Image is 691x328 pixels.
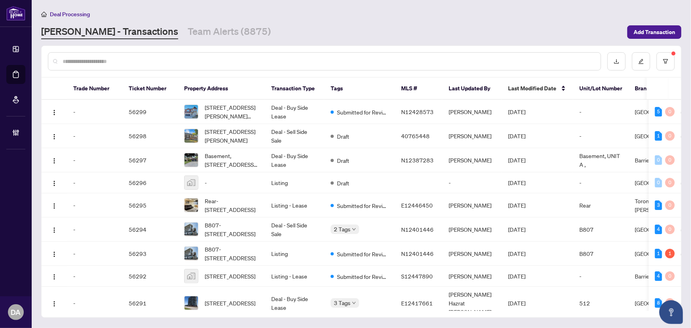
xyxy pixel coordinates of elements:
[265,193,324,217] td: Listing - Lease
[401,202,433,209] span: E12446450
[265,287,324,320] td: Deal - Buy Side Lease
[442,217,502,242] td: [PERSON_NAME]
[502,78,573,100] th: Last Modified Date
[51,180,57,187] img: Logo
[122,266,178,287] td: 56292
[573,266,628,287] td: -
[337,108,388,116] span: Submitted for Review
[122,148,178,172] td: 56297
[51,109,57,116] img: Logo
[663,59,668,64] span: filter
[655,225,662,234] div: 4
[185,176,198,189] img: thumbnail-img
[655,249,662,258] div: 1
[573,217,628,242] td: B807
[185,153,198,167] img: thumbnail-img
[401,250,434,257] span: N12401446
[334,225,350,234] span: 2 Tags
[442,266,502,287] td: [PERSON_NAME]
[665,131,675,141] div: 0
[51,301,57,307] img: Logo
[573,172,628,193] td: -
[67,124,122,148] td: -
[665,200,675,210] div: 0
[205,299,255,307] span: [STREET_ADDRESS]
[205,196,259,214] span: Rear-[STREET_ADDRESS]
[67,242,122,266] td: -
[265,100,324,124] td: Deal - Buy Side Lease
[205,127,259,145] span: [STREET_ADDRESS][PERSON_NAME]
[401,132,430,139] span: 40765448
[508,202,525,209] span: [DATE]
[265,148,324,172] td: Deal - Buy Side Lease
[442,287,502,320] td: [PERSON_NAME] Hazrat [PERSON_NAME]
[6,6,25,21] img: logo
[205,178,207,187] span: -
[337,201,388,210] span: Submitted for Review
[122,287,178,320] td: 56291
[508,156,525,164] span: [DATE]
[185,223,198,236] img: thumbnail-img
[337,179,349,187] span: Draft
[655,107,662,116] div: 5
[655,200,662,210] div: 3
[185,247,198,260] img: thumbnail-img
[401,226,434,233] span: N12401446
[122,124,178,148] td: 56298
[185,198,198,212] img: thumbnail-img
[337,156,349,165] span: Draft
[265,172,324,193] td: Listing
[205,221,259,238] span: B807-[STREET_ADDRESS]
[67,193,122,217] td: -
[573,242,628,266] td: B807
[122,100,178,124] td: 56299
[352,227,356,231] span: down
[48,270,61,282] button: Logo
[573,124,628,148] td: -
[48,130,61,142] button: Logo
[334,298,350,307] span: 3 Tags
[442,124,502,148] td: [PERSON_NAME]
[265,266,324,287] td: Listing - Lease
[48,297,61,309] button: Logo
[401,156,434,164] span: N12387283
[508,84,556,93] span: Last Modified Date
[655,298,662,308] div: 8
[337,132,349,141] span: Draft
[508,132,525,139] span: [DATE]
[352,301,356,305] span: down
[48,223,61,236] button: Logo
[185,296,198,310] img: thumbnail-img
[442,193,502,217] td: [PERSON_NAME]
[573,100,628,124] td: -
[41,25,178,39] a: [PERSON_NAME] - Transactions
[573,148,628,172] td: Basement, UNIT A ,
[67,287,122,320] td: -
[638,59,644,64] span: edit
[573,78,628,100] th: Unit/Lot Number
[628,78,688,100] th: Branch
[265,217,324,242] td: Deal - Sell Side Sale
[205,151,259,169] span: Basement, [STREET_ADDRESS][PERSON_NAME]
[67,148,122,172] td: -
[51,203,57,209] img: Logo
[205,103,259,120] span: [STREET_ADDRESS][PERSON_NAME][PERSON_NAME]
[51,251,57,257] img: Logo
[442,148,502,172] td: [PERSON_NAME]
[337,250,388,258] span: Submitted for Review
[508,179,525,186] span: [DATE]
[51,227,57,233] img: Logo
[48,199,61,212] button: Logo
[665,249,675,258] div: 1
[665,178,675,187] div: 0
[185,129,198,143] img: thumbnail-img
[573,287,628,320] td: 512
[655,155,662,165] div: 0
[51,158,57,164] img: Logo
[48,176,61,189] button: Logo
[508,299,525,307] span: [DATE]
[632,52,650,71] button: edit
[401,299,433,307] span: E12417661
[665,225,675,234] div: 0
[614,59,619,64] span: download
